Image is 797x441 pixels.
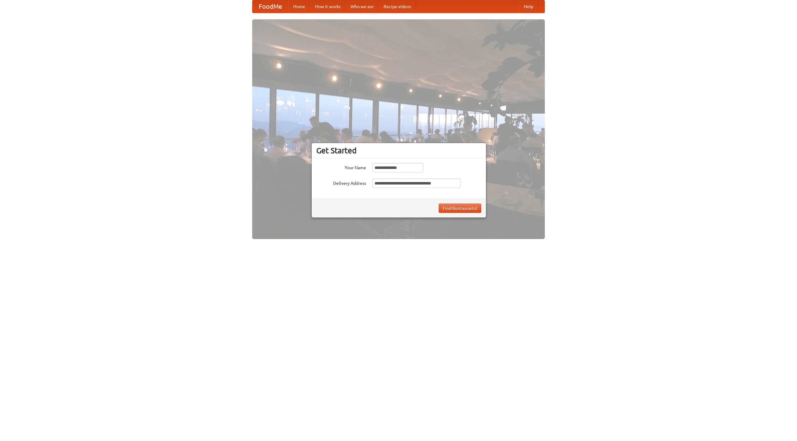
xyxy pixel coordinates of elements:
h3: Get Started [316,146,481,155]
label: Your Name [316,163,366,171]
a: Home [288,0,310,13]
a: FoodMe [252,0,288,13]
a: Help [519,0,538,13]
a: How it works [310,0,346,13]
button: Find Restaurants! [439,204,481,213]
label: Delivery Address [316,179,366,186]
a: Recipe videos [379,0,416,13]
a: Who we are [346,0,379,13]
